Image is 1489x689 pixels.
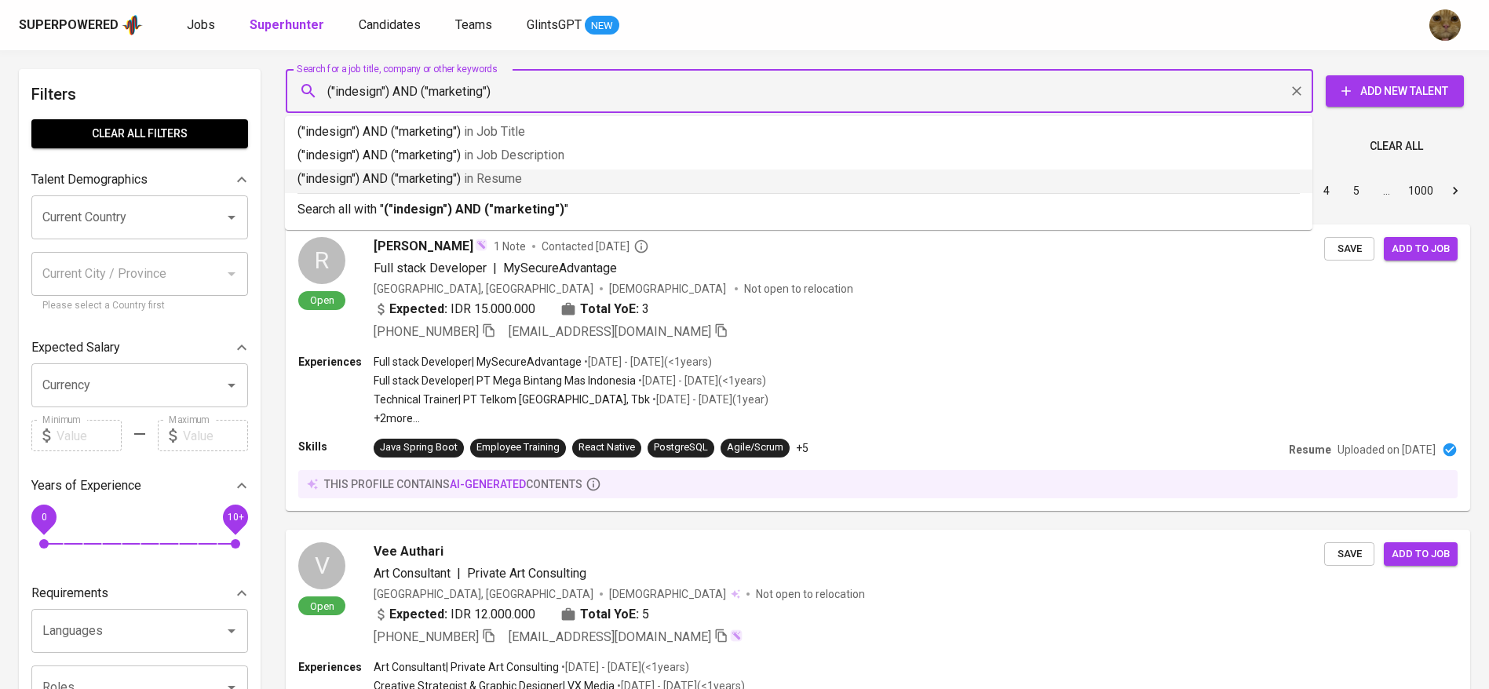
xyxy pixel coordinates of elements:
a: Superpoweredapp logo [19,13,143,37]
p: Art Consultant | Private Art Consulting [374,659,559,675]
a: Jobs [187,16,218,35]
p: ("indesign") AND ("marketing") [297,122,1300,141]
div: V [298,542,345,589]
span: 10+ [227,512,243,523]
p: Experiences [298,354,374,370]
button: Save [1324,542,1374,567]
div: Talent Demographics [31,164,248,195]
span: Jobs [187,17,215,32]
p: Full stack Developer | PT Mega Bintang Mas Indonesia [374,373,636,388]
span: [DEMOGRAPHIC_DATA] [609,281,728,297]
p: Full stack Developer | MySecureAdvantage [374,354,582,370]
b: Total YoE: [580,300,639,319]
button: Save [1324,237,1374,261]
span: 5 [642,605,649,624]
p: Expected Salary [31,338,120,357]
a: Teams [455,16,495,35]
span: Full stack Developer [374,261,487,275]
nav: pagination navigation [1192,178,1470,203]
div: Java Spring Boot [380,440,458,455]
p: Technical Trainer | PT Telkom [GEOGRAPHIC_DATA], Tbk [374,392,650,407]
span: Private Art Consulting [467,566,586,581]
button: Add to job [1384,237,1458,261]
span: | [457,564,461,583]
span: in Job Description [464,148,564,162]
img: ec6c0910-f960-4a00-a8f8-c5744e41279e.jpg [1429,9,1461,41]
b: Total YoE: [580,605,639,624]
svg: By Batam recruiter [633,239,649,254]
img: app logo [122,13,143,37]
span: Open [304,600,341,613]
span: [PHONE_NUMBER] [374,324,479,339]
div: IDR 15.000.000 [374,300,535,319]
b: Expected: [389,300,447,319]
div: Superpowered [19,16,119,35]
p: Years of Experience [31,476,141,495]
p: Talent Demographics [31,170,148,189]
button: Open [221,374,243,396]
span: NEW [585,18,619,34]
button: Clear All [1363,132,1429,161]
div: [GEOGRAPHIC_DATA], [GEOGRAPHIC_DATA] [374,281,593,297]
p: • [DATE] - [DATE] ( 1 year ) [650,392,768,407]
span: Contacted [DATE] [542,239,649,254]
button: Add New Talent [1326,75,1464,107]
span: AI-generated [450,478,526,490]
a: GlintsGPT NEW [527,16,619,35]
div: [GEOGRAPHIC_DATA], [GEOGRAPHIC_DATA] [374,586,593,602]
button: Go to page 1000 [1403,178,1438,203]
div: Requirements [31,578,248,609]
span: Save [1332,545,1367,563]
button: Clear All filters [31,119,248,148]
span: MySecureAdvantage [503,261,617,275]
span: Add to job [1392,545,1450,563]
span: [EMAIL_ADDRESS][DOMAIN_NAME] [509,629,711,644]
span: 3 [642,300,649,319]
button: Open [221,206,243,228]
span: | [493,259,497,278]
span: Clear All filters [44,124,235,144]
div: React Native [578,440,635,455]
div: … [1374,183,1399,199]
p: Please select a Country first [42,298,237,314]
span: Art Consultant [374,566,451,581]
span: in Job Title [464,124,525,139]
p: Uploaded on [DATE] [1338,442,1436,458]
b: Expected: [389,605,447,624]
b: ("indesign") AND ("marketing") [384,202,564,217]
img: magic_wand.svg [475,239,487,251]
input: Value [183,420,248,451]
img: magic_wand.svg [730,629,743,642]
p: Not open to relocation [744,281,853,297]
p: • [DATE] - [DATE] ( <1 years ) [559,659,689,675]
div: IDR 12.000.000 [374,605,535,624]
p: Requirements [31,584,108,603]
span: 0 [41,512,46,523]
p: • [DATE] - [DATE] ( <1 years ) [582,354,712,370]
span: Save [1332,240,1367,258]
span: Open [304,293,341,307]
span: in Resume [464,171,522,186]
input: Value [57,420,122,451]
p: • [DATE] - [DATE] ( <1 years ) [636,373,766,388]
a: ROpen[PERSON_NAME]1 NoteContacted [DATE]Full stack Developer|MySecureAdvantage[GEOGRAPHIC_DATA], ... [286,224,1470,511]
p: ("indesign") AND ("marketing") [297,146,1300,165]
span: Clear All [1370,137,1423,156]
span: [PHONE_NUMBER] [374,629,479,644]
p: ("indesign") AND ("marketing") [297,170,1300,188]
button: Go to next page [1443,178,1468,203]
div: Agile/Scrum [727,440,783,455]
div: R [298,237,345,284]
div: Expected Salary [31,332,248,363]
span: [DEMOGRAPHIC_DATA] [609,586,728,602]
p: Resume [1289,442,1331,458]
span: Add New Talent [1338,82,1451,101]
p: +2 more ... [374,410,768,426]
a: Candidates [359,16,424,35]
p: +5 [796,440,808,456]
p: this profile contains contents [324,476,582,492]
button: Go to page 4 [1314,178,1339,203]
span: GlintsGPT [527,17,582,32]
div: Years of Experience [31,470,248,501]
p: Search all with " " [297,200,1300,219]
